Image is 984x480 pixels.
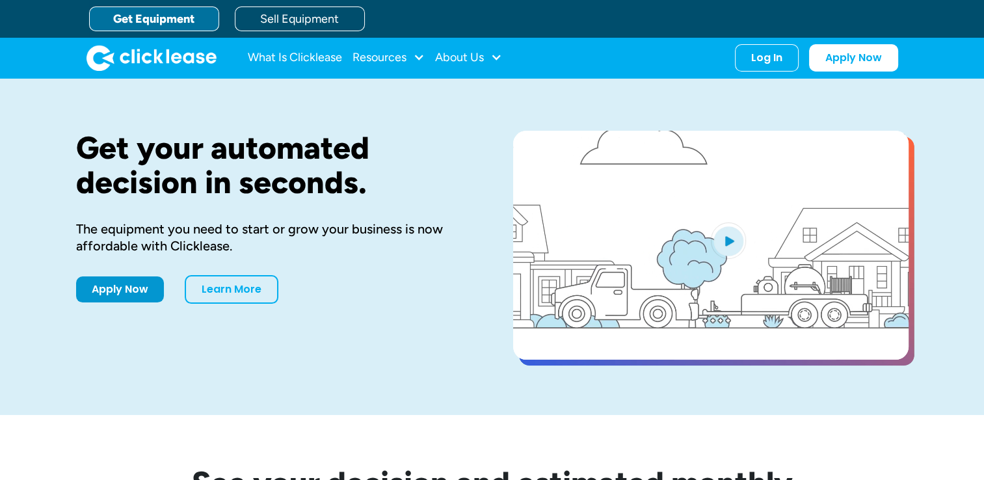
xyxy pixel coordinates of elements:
[86,45,217,71] img: Clicklease logo
[751,51,782,64] div: Log In
[76,220,472,254] div: The equipment you need to start or grow your business is now affordable with Clicklease.
[513,131,909,360] a: open lightbox
[185,275,278,304] a: Learn More
[76,276,164,302] a: Apply Now
[76,131,472,200] h1: Get your automated decision in seconds.
[248,45,342,71] a: What Is Clicklease
[89,7,219,31] a: Get Equipment
[809,44,898,72] a: Apply Now
[86,45,217,71] a: home
[435,45,502,71] div: About Us
[235,7,365,31] a: Sell Equipment
[352,45,425,71] div: Resources
[711,222,746,259] img: Blue play button logo on a light blue circular background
